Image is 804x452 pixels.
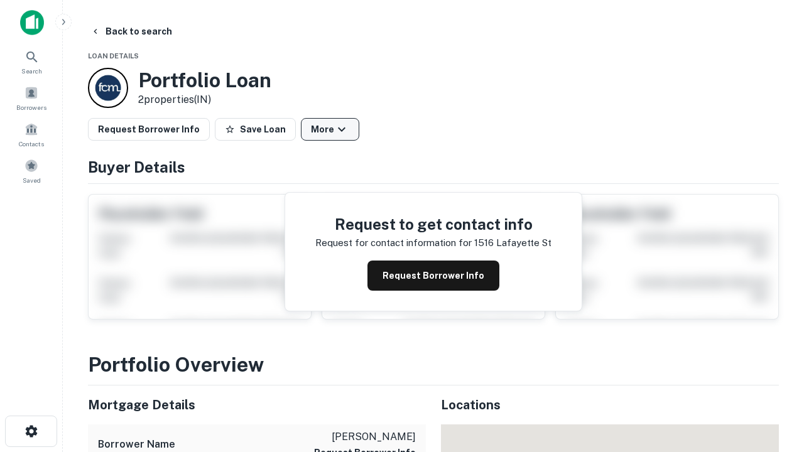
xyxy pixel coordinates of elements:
h3: Portfolio Overview [88,350,779,380]
span: Saved [23,175,41,185]
button: More [301,118,359,141]
h5: Mortgage Details [88,395,426,414]
span: Contacts [19,139,44,149]
button: Request Borrower Info [88,118,210,141]
iframe: Chat Widget [741,352,804,412]
img: capitalize-icon.png [20,10,44,35]
h4: Request to get contact info [315,213,551,235]
h6: Borrower Name [98,437,175,452]
h4: Buyer Details [88,156,779,178]
a: Contacts [4,117,59,151]
button: Save Loan [215,118,296,141]
p: 1516 lafayette st [474,235,551,250]
a: Search [4,45,59,78]
h5: Locations [441,395,779,414]
a: Borrowers [4,81,59,115]
p: Request for contact information for [315,235,472,250]
span: Loan Details [88,52,139,60]
a: Saved [4,154,59,188]
span: Search [21,66,42,76]
button: Back to search [85,20,177,43]
p: 2 properties (IN) [138,92,271,107]
p: [PERSON_NAME] [314,429,416,444]
button: Request Borrower Info [367,261,499,291]
span: Borrowers [16,102,46,112]
h3: Portfolio Loan [138,68,271,92]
